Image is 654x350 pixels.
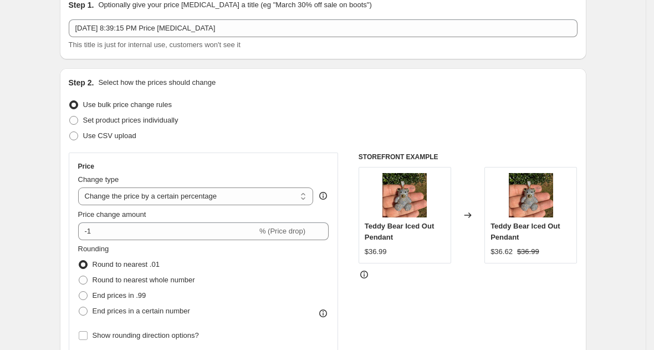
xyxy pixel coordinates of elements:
[69,40,241,49] span: This title is just for internal use, customers won't see it
[491,246,513,257] div: $36.62
[359,153,578,161] h6: STOREFRONT EXAMPLE
[517,246,539,257] strike: $36.99
[78,162,94,171] h3: Price
[93,260,160,268] span: Round to nearest .01
[69,19,578,37] input: 30% off holiday sale
[382,173,427,217] img: IMG_3417-watermarked_80x.jpg
[318,190,329,201] div: help
[83,131,136,140] span: Use CSV upload
[98,77,216,88] p: Select how the prices should change
[78,175,119,184] span: Change type
[93,291,146,300] span: End prices in .99
[365,222,434,241] span: Teddy Bear Iced Out Pendant
[365,246,387,257] div: $36.99
[491,222,560,241] span: Teddy Bear Iced Out Pendant
[69,77,94,88] h2: Step 2.
[509,173,553,217] img: IMG_3417-watermarked_80x.jpg
[93,307,190,315] span: End prices in a certain number
[78,210,146,219] span: Price change amount
[93,276,195,284] span: Round to nearest whole number
[259,227,305,235] span: % (Price drop)
[78,222,257,240] input: -15
[93,331,199,339] span: Show rounding direction options?
[78,245,109,253] span: Rounding
[83,100,172,109] span: Use bulk price change rules
[83,116,178,124] span: Set product prices individually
